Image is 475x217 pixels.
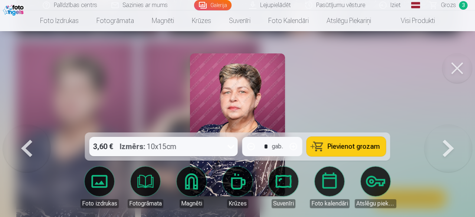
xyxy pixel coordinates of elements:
[355,199,396,208] div: Atslēgu piekariņi
[272,199,295,208] div: Suvenīri
[88,10,143,31] a: Fotogrāmata
[328,143,380,150] span: Pievienot grozam
[263,167,304,208] a: Suvenīri
[120,141,145,152] strong: Izmērs :
[79,167,120,208] a: Foto izdrukas
[355,167,396,208] a: Atslēgu piekariņi
[259,10,318,31] a: Foto kalendāri
[380,10,444,31] a: Visi produkti
[143,10,183,31] a: Magnēti
[441,1,456,10] span: Grozs
[459,1,468,10] span: 3
[220,10,259,31] a: Suvenīri
[120,137,177,156] div: 10x15cm
[81,199,119,208] div: Foto izdrukas
[309,167,350,208] a: Foto kalendāri
[227,199,248,208] div: Krūzes
[89,137,117,156] div: 3,60 €
[125,167,166,208] a: Fotogrāmata
[128,199,163,208] div: Fotogrāmata
[307,137,386,156] button: Pievienot grozam
[3,3,26,16] img: /fa1
[310,199,350,208] div: Foto kalendāri
[171,167,212,208] a: Magnēti
[183,10,220,31] a: Krūzes
[217,167,258,208] a: Krūzes
[180,199,204,208] div: Magnēti
[318,10,380,31] a: Atslēgu piekariņi
[272,142,283,151] div: gab.
[31,10,88,31] a: Foto izdrukas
